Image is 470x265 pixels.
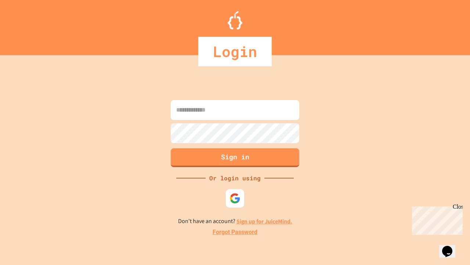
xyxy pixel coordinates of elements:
a: Forgot Password [213,228,257,237]
img: Logo.svg [228,11,242,29]
div: Chat with us now!Close [3,3,51,47]
img: google-icon.svg [229,193,241,204]
div: Or login using [206,174,264,183]
button: Sign in [171,148,299,167]
iframe: chat widget [409,204,463,235]
p: Don't have an account? [178,217,292,226]
iframe: chat widget [439,236,463,258]
div: Login [198,37,272,66]
a: Sign up for JuiceMind. [236,218,292,225]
